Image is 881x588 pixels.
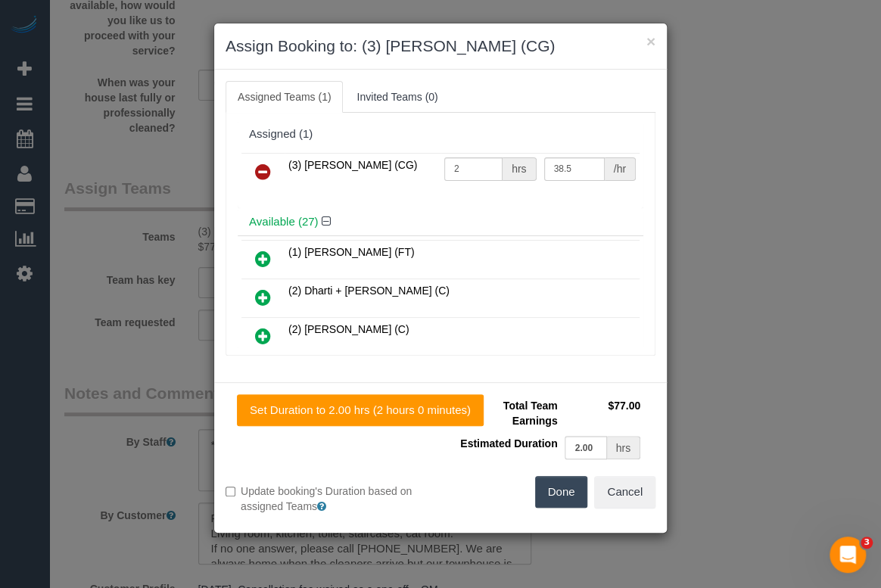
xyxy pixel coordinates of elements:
[830,537,866,573] iframe: Intercom live chat
[226,487,235,496] input: Update booking's Duration based on assigned Teams
[861,537,873,549] span: 3
[226,35,655,58] h3: Assign Booking to: (3) [PERSON_NAME] (CG)
[561,394,644,432] td: $77.00
[535,476,588,508] button: Done
[344,81,450,113] a: Invited Teams (0)
[503,157,536,181] div: hrs
[288,285,450,297] span: (2) Dharti + [PERSON_NAME] (C)
[646,33,655,49] button: ×
[288,159,417,171] span: (3) [PERSON_NAME] (CG)
[288,323,409,335] span: (2) [PERSON_NAME] (C)
[605,157,636,181] div: /hr
[237,394,484,426] button: Set Duration to 2.00 hrs (2 hours 0 minutes)
[249,216,632,229] h4: Available (27)
[249,128,632,141] div: Assigned (1)
[460,437,557,450] span: Estimated Duration
[226,81,343,113] a: Assigned Teams (1)
[288,246,414,258] span: (1) [PERSON_NAME] (FT)
[226,484,429,514] label: Update booking's Duration based on assigned Teams
[452,394,561,432] td: Total Team Earnings
[607,436,640,459] div: hrs
[594,476,655,508] button: Cancel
